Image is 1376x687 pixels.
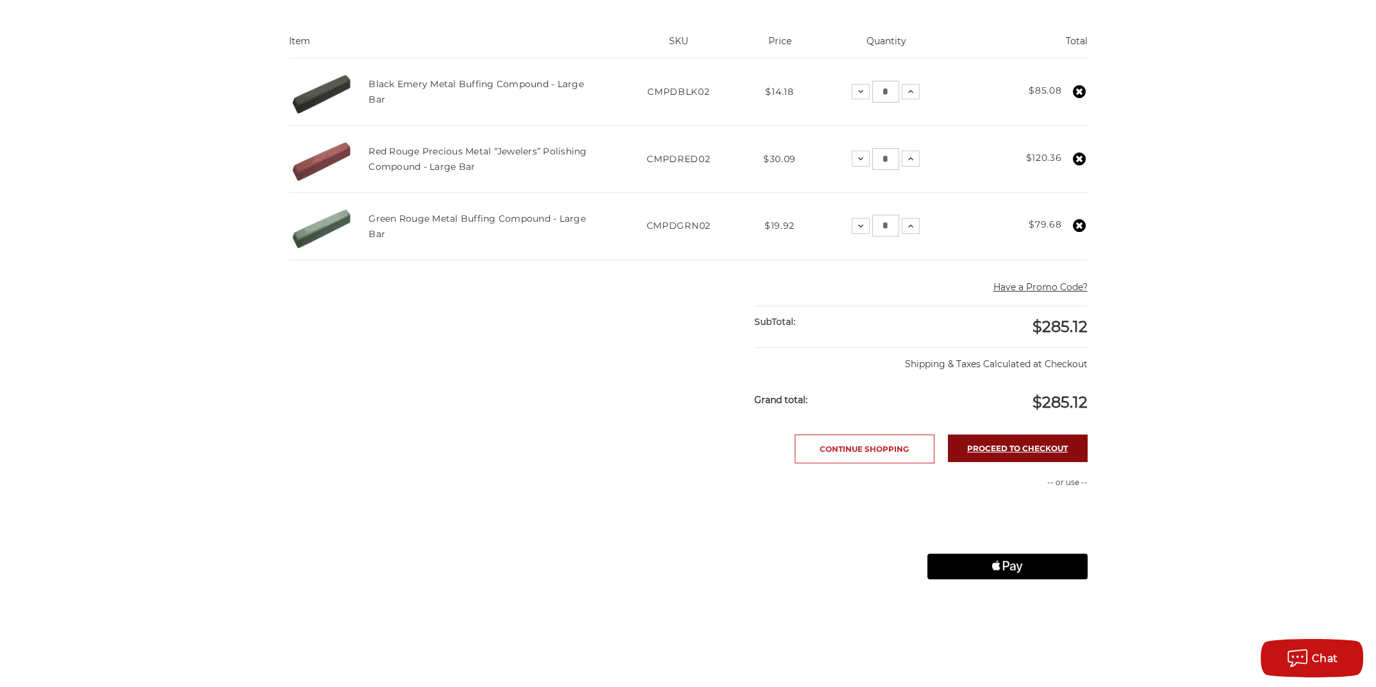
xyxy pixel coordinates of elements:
strong: $120.36 [1026,152,1062,163]
span: CMPDRED02 [647,153,710,165]
th: Total [959,35,1088,58]
span: Chat [1312,652,1338,665]
strong: $85.08 [1029,85,1061,96]
button: Have a Promo Code? [993,281,1088,294]
th: SKU [611,35,745,58]
p: -- or use -- [927,477,1088,488]
span: $285.12 [1032,317,1088,336]
th: Item [289,35,612,58]
input: Black Emery Metal Buffing Compound - Large Bar Quantity: [872,81,899,103]
span: $14.18 [765,86,793,97]
input: Green Rouge Metal Buffing Compound - Large Bar Quantity: [872,215,899,236]
strong: $79.68 [1029,219,1061,230]
img: Black Stainless Steel Buffing Compound [289,60,353,124]
button: Chat [1261,639,1363,677]
a: Continue Shopping [795,435,934,463]
img: Green Rouge Aluminum Buffing Compound [289,194,353,258]
th: Quantity [814,35,959,58]
span: CMPDBLK02 [647,86,709,97]
span: $19.92 [765,220,795,231]
img: Red Rouge Jewelers Buffing Compound [289,127,353,191]
div: SubTotal: [754,306,921,338]
a: Green Rouge Metal Buffing Compound - Large Bar [369,213,586,240]
a: Black Emery Metal Buffing Compound - Large Bar [369,78,584,105]
strong: Grand total: [754,394,808,406]
input: Red Rouge Precious Metal “Jewelers” Polishing Compound - Large Bar Quantity: [872,148,899,170]
span: CMPDGRN02 [647,220,711,231]
iframe: PayPal-paylater [927,522,1088,547]
span: $30.09 [763,153,796,165]
p: Shipping & Taxes Calculated at Checkout [754,347,1087,371]
th: Price [745,35,814,58]
span: $285.12 [1032,393,1088,411]
a: Red Rouge Precious Metal “Jewelers” Polishing Compound - Large Bar [369,145,586,172]
a: Proceed to checkout [948,435,1088,462]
